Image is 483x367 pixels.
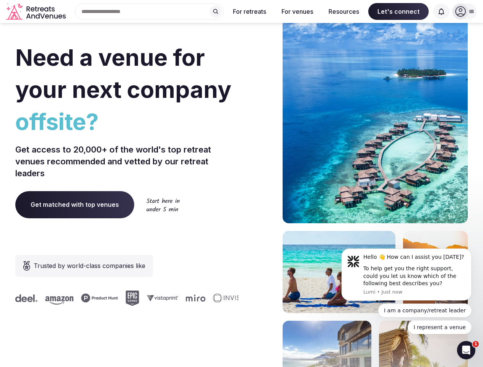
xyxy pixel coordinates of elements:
svg: Vistaprint company logo [145,295,177,301]
img: yoga on tropical beach [283,231,395,313]
span: Let's connect [368,3,429,20]
a: Visit the homepage [6,3,67,20]
a: Get matched with top venues [15,191,134,218]
svg: Retreats and Venues company logo [6,3,67,20]
svg: Invisible company logo [211,294,254,303]
svg: Deel company logo [14,294,36,302]
button: For retreats [227,3,272,20]
img: Start here in under 5 min [146,198,180,211]
p: Get access to 20,000+ of the world's top retreat venues recommended and vetted by our retreat lea... [15,144,239,179]
span: offsite? [15,106,239,138]
iframe: Intercom live chat [457,341,475,359]
span: Trusted by world-class companies like [34,261,145,270]
svg: Miro company logo [184,294,204,302]
svg: Epic Games company logo [124,291,138,306]
button: For venues [275,3,319,20]
button: Resources [322,3,365,20]
span: Need a venue for your next company [15,44,231,103]
iframe: Intercom notifications message [330,242,483,339]
img: woman sitting in back of truck with camels [403,231,468,313]
span: 1 [473,341,479,347]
